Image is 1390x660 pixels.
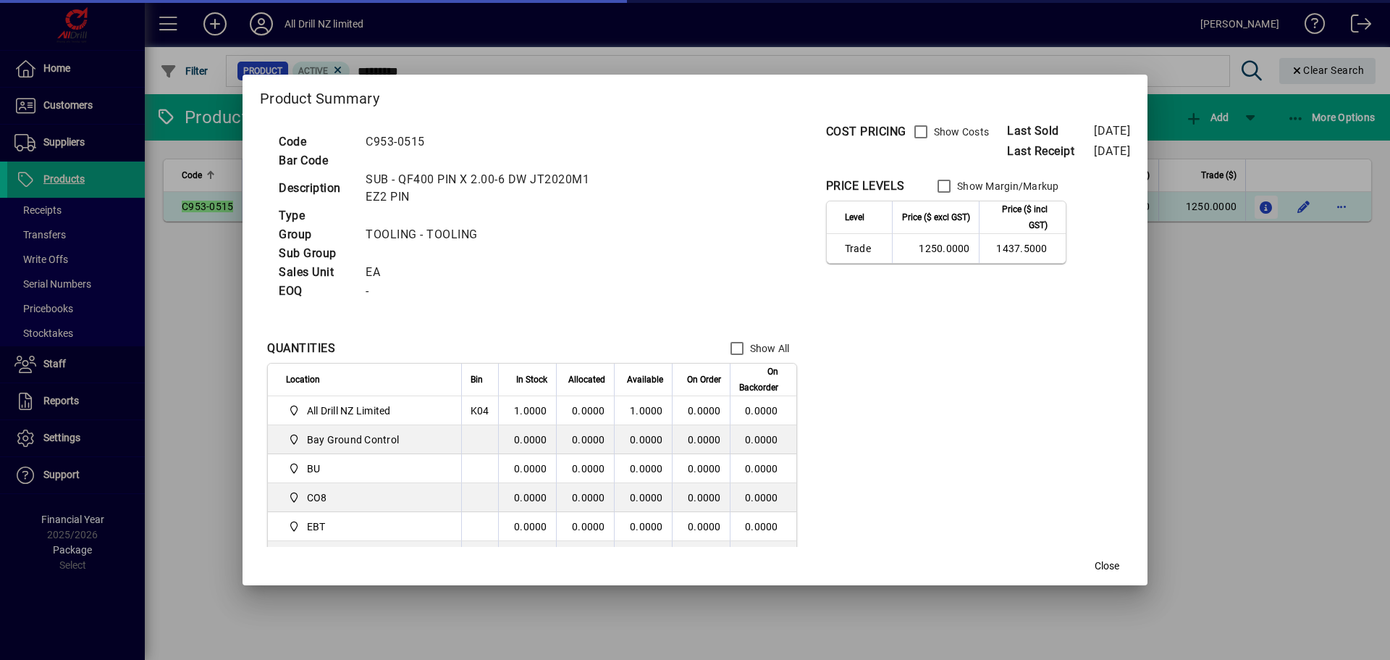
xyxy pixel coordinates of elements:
[556,425,614,454] td: 0.0000
[892,234,979,263] td: 1250.0000
[688,463,721,475] span: 0.0000
[498,512,556,541] td: 0.0000
[358,170,622,206] td: SUB - QF400 PIN X 2.00-6 DW JT2020M1 EZ2 PIN
[614,512,672,541] td: 0.0000
[826,123,906,141] div: COST PRICING
[688,434,721,446] span: 0.0000
[271,244,358,263] td: Sub Group
[556,483,614,512] td: 0.0000
[498,541,556,570] td: 0.0000
[358,133,622,151] td: C953-0515
[902,209,970,225] span: Price ($ excl GST)
[286,372,320,388] span: Location
[688,521,721,532] span: 0.0000
[471,372,483,388] span: Bin
[271,263,358,282] td: Sales Unit
[688,492,721,504] span: 0.0000
[614,396,672,425] td: 1.0000
[307,461,321,476] span: BU
[556,512,614,541] td: 0.0000
[739,364,778,396] span: On Backorder
[826,177,905,195] div: PRICE LEVELS
[307,433,400,447] span: Bay Ground Control
[307,490,327,505] span: CO8
[267,340,335,357] div: QUANTITIES
[271,225,358,244] td: Group
[556,396,614,425] td: 0.0000
[687,372,721,388] span: On Order
[286,489,445,506] span: CO8
[286,402,445,419] span: All Drill NZ Limited
[358,225,622,244] td: TOOLING - TOOLING
[845,241,883,256] span: Trade
[614,483,672,512] td: 0.0000
[627,372,663,388] span: Available
[614,425,672,454] td: 0.0000
[286,460,445,477] span: BU
[286,431,445,448] span: Bay Ground Control
[461,396,498,425] td: K04
[730,396,796,425] td: 0.0000
[271,133,358,151] td: Code
[1095,559,1119,574] span: Close
[614,454,672,483] td: 0.0000
[1007,122,1094,140] span: Last Sold
[988,201,1048,233] span: Price ($ incl GST)
[243,75,1147,117] h2: Product Summary
[358,263,622,282] td: EA
[271,170,358,206] td: Description
[271,206,358,225] td: Type
[1007,143,1094,160] span: Last Receipt
[307,519,326,534] span: EBT
[931,125,990,139] label: Show Costs
[747,341,790,356] label: Show All
[271,151,358,170] td: Bar Code
[688,405,721,417] span: 0.0000
[307,404,391,418] span: All Drill NZ Limited
[498,454,556,483] td: 0.0000
[1094,124,1130,138] span: [DATE]
[730,483,796,512] td: 0.0000
[498,396,556,425] td: 1.0000
[498,483,556,512] td: 0.0000
[286,518,445,535] span: EBT
[730,454,796,483] td: 0.0000
[730,541,796,570] td: 0.0000
[498,425,556,454] td: 0.0000
[358,282,622,301] td: -
[556,454,614,483] td: 0.0000
[556,541,614,570] td: 0.0000
[516,372,547,388] span: In Stock
[954,179,1059,193] label: Show Margin/Markup
[1084,554,1130,580] button: Close
[271,282,358,301] td: EOQ
[1094,144,1130,158] span: [DATE]
[614,541,672,570] td: 0.0000
[730,512,796,541] td: 0.0000
[979,234,1066,263] td: 1437.5000
[568,372,605,388] span: Allocated
[845,209,864,225] span: Level
[730,425,796,454] td: 0.0000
